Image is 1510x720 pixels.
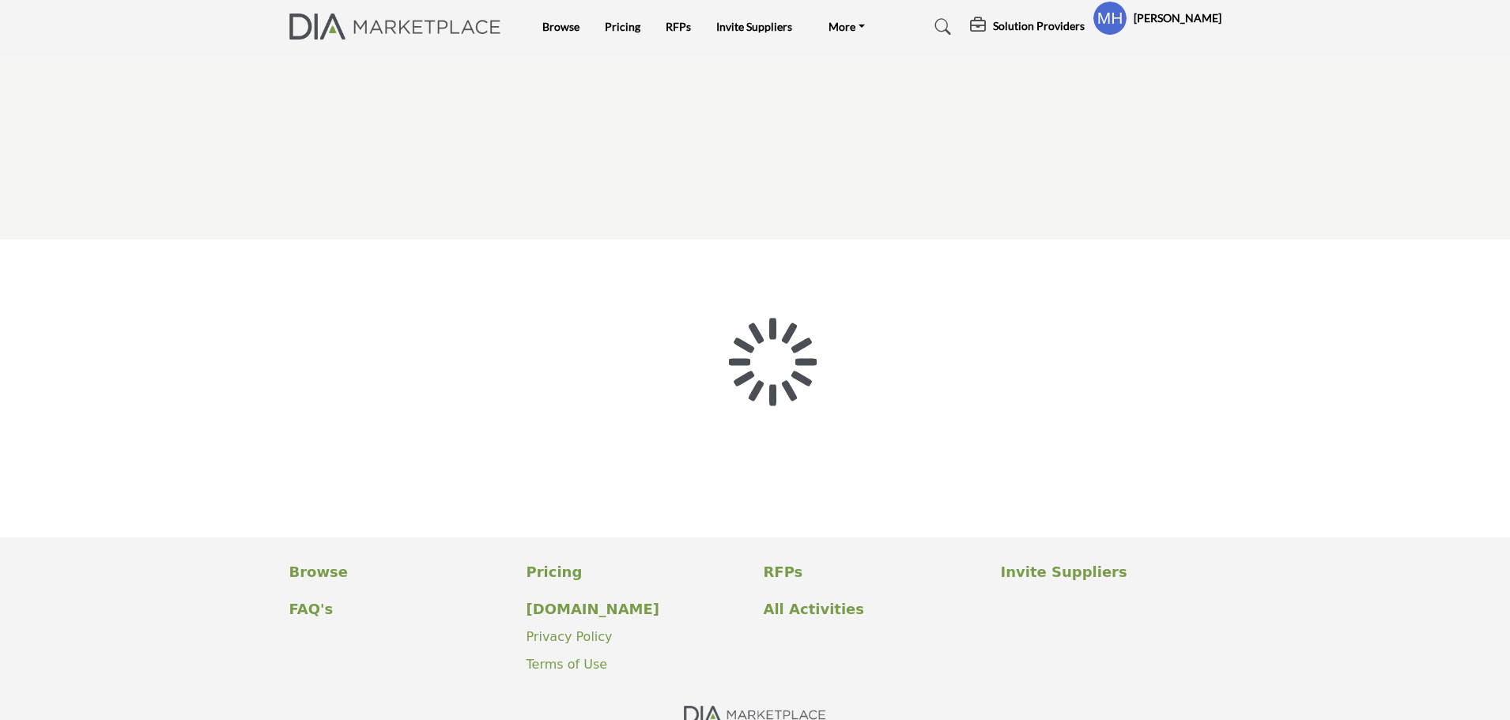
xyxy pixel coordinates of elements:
[764,561,984,582] a: RFPs
[542,20,579,33] a: Browse
[666,20,691,33] a: RFPs
[527,657,608,672] a: Terms of Use
[716,20,792,33] a: Invite Suppliers
[289,598,510,620] a: FAQ's
[919,14,961,40] a: Search
[817,16,876,38] a: More
[970,17,1085,36] div: Solution Providers
[993,19,1085,33] h5: Solution Providers
[289,13,510,40] img: Site Logo
[605,20,640,33] a: Pricing
[764,598,984,620] a: All Activities
[527,629,613,644] a: Privacy Policy
[1134,10,1221,26] h5: [PERSON_NAME]
[1001,561,1221,582] a: Invite Suppliers
[527,598,747,620] a: [DOMAIN_NAME]
[289,561,510,582] a: Browse
[527,561,747,582] a: Pricing
[1093,1,1127,36] button: Show hide supplier dropdown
